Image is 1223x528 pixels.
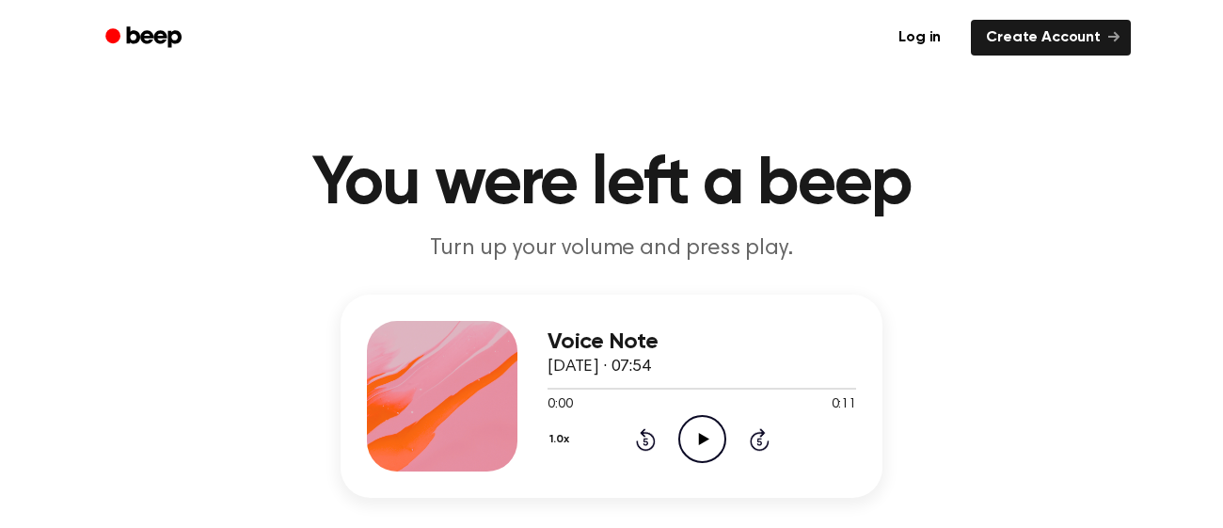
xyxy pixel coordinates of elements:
a: Create Account [971,20,1131,56]
p: Turn up your volume and press play. [250,233,973,264]
span: 0:00 [548,395,572,415]
span: 0:11 [832,395,856,415]
span: [DATE] · 07:54 [548,359,651,376]
button: 1.0x [548,424,576,456]
h3: Voice Note [548,329,856,355]
a: Log in [880,16,960,59]
h1: You were left a beep [130,151,1093,218]
a: Beep [92,20,199,56]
